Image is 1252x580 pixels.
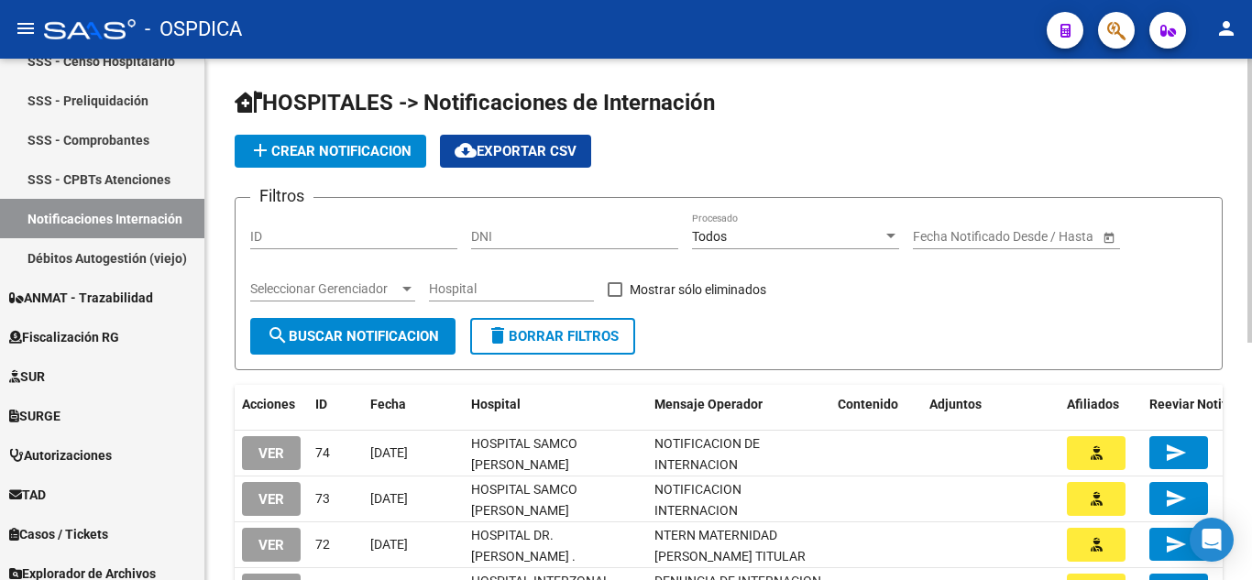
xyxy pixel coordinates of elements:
mat-icon: search [267,324,289,346]
datatable-header-cell: Acciones [235,385,308,424]
span: Fiscalización RG [9,327,119,347]
mat-icon: send [1165,533,1187,555]
datatable-header-cell: Adjuntos [922,385,1060,424]
button: Exportar CSV [440,135,591,168]
span: SUR [9,367,45,387]
button: VER [242,436,301,470]
datatable-header-cell: Afiliados [1060,385,1142,424]
mat-icon: delete [487,324,509,346]
span: Casos / Tickets [9,524,108,544]
span: 72 [315,537,330,552]
span: Mensaje Operador [654,397,763,411]
div: [DATE] [370,534,456,555]
div: [DATE] [370,443,456,464]
button: Open calendar [1099,227,1118,246]
span: VER [258,445,284,462]
button: VER [242,528,301,562]
mat-icon: cloud_download [455,139,477,161]
button: Borrar Filtros [470,318,635,355]
span: 74 [315,445,330,460]
h3: Filtros [250,183,313,209]
span: HOSPITAL DR.[PERSON_NAME] . [471,528,576,564]
mat-icon: person [1215,17,1237,39]
span: HOSPITAL SAMCO [PERSON_NAME] [471,482,577,518]
span: 73 [315,491,330,506]
input: Fecha fin [995,229,1085,245]
div: [DATE] [370,488,456,509]
span: Borrar Filtros [487,328,619,345]
span: ID [315,397,327,411]
datatable-header-cell: Contenido [830,385,922,424]
button: Crear Notificacion [235,135,426,168]
span: Exportar CSV [455,143,577,159]
span: Contenido [838,397,898,411]
mat-icon: menu [15,17,37,39]
span: Adjuntos [929,397,982,411]
mat-icon: add [249,139,271,161]
input: Fecha inicio [913,229,980,245]
span: Todos [692,229,727,244]
span: VER [258,491,284,508]
span: Fecha [370,397,406,411]
span: TAD [9,485,46,505]
span: SURGE [9,406,60,426]
span: Acciones [242,397,295,411]
span: VER [258,537,284,553]
datatable-header-cell: Fecha [363,385,464,424]
span: NOTIFICACION DE INTERNACION TOLOSA [654,436,760,493]
button: Buscar Notificacion [250,318,456,355]
button: VER [242,482,301,516]
datatable-header-cell: Mensaje Operador [647,385,830,424]
span: Hospital [471,397,521,411]
span: Seleccionar Gerenciador [250,281,399,297]
span: Afiliados [1067,397,1119,411]
datatable-header-cell: Hospital [464,385,647,424]
span: Autorizaciones [9,445,112,465]
span: HOSPITALES -> Notificaciones de Internación [235,90,715,115]
span: Mostrar sólo eliminados [630,279,766,301]
div: Open Intercom Messenger [1190,518,1234,562]
span: Crear Notificacion [249,143,412,159]
span: Buscar Notificacion [267,328,439,345]
span: - OSPDICA [145,9,242,49]
span: HOSPITAL SAMCO [PERSON_NAME] [471,436,577,472]
mat-icon: send [1165,442,1187,464]
mat-icon: send [1165,487,1187,509]
span: ANMAT - Trazabilidad [9,288,153,308]
span: NOTIFICACION INTERNACION GONZALEZ DALMA [654,482,752,539]
datatable-header-cell: ID [308,385,363,424]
